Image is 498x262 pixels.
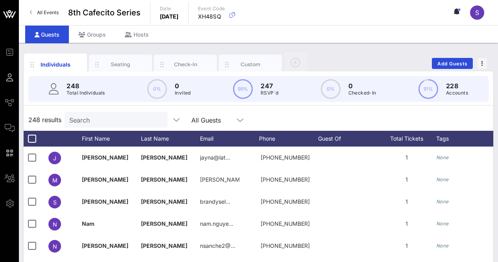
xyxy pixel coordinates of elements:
span: [PERSON_NAME] [141,176,187,183]
p: 248 [67,81,105,91]
div: Email [200,131,259,147]
span: [PERSON_NAME] [82,242,128,249]
div: All Guests [191,117,221,124]
a: All Events [25,6,63,19]
p: 228 [446,81,468,91]
span: [PERSON_NAME] [141,220,187,227]
div: Guests [25,26,69,43]
div: Seating [103,61,138,68]
div: Individuals [38,60,73,69]
p: Accounts [446,89,468,97]
span: J [53,155,56,162]
span: 248 results [28,115,61,124]
p: Invited [175,89,191,97]
span: [PERSON_NAME] [82,176,128,183]
p: Checked-In [348,89,376,97]
span: Nam [82,220,94,227]
span: +17148898060 [261,176,310,183]
p: 0 [348,81,376,91]
div: Check-In [168,61,203,68]
span: [PERSON_NAME] [82,198,128,205]
span: S [475,9,479,17]
p: jayna@lat… [200,147,230,169]
p: Event Code [198,5,225,13]
div: Phone [259,131,318,147]
i: None [436,154,449,160]
span: N [53,243,57,250]
div: Guest Of [318,131,377,147]
i: None [436,199,449,204]
p: RSVP`d [261,89,278,97]
div: 1 [377,235,436,257]
p: XH48SQ [198,13,225,20]
div: S [470,6,484,20]
div: 1 [377,213,436,235]
div: First Name [82,131,141,147]
div: Total Tickets [377,131,436,147]
div: 1 [377,169,436,191]
div: 1 [377,147,436,169]
span: +15054852520 [261,220,310,227]
div: All Guests [187,112,250,128]
span: +17147957099 [261,198,310,205]
p: 0 [175,81,191,91]
button: Add Guests [432,58,473,69]
p: Date [160,5,179,13]
span: [PERSON_NAME] [82,154,128,161]
span: Add Guests [437,61,468,67]
span: N [53,221,57,228]
div: Hosts [115,26,158,43]
div: Groups [69,26,115,43]
p: nam.nguye… [200,213,233,235]
i: None [436,243,449,249]
p: brandysel… [200,191,230,213]
span: 8th Cafecito Series [68,7,141,19]
i: None [436,177,449,182]
p: 247 [261,81,278,91]
p: [DATE] [160,13,179,20]
span: M [52,177,57,184]
p: [PERSON_NAME]@t… [200,169,239,191]
span: +12027092183 [261,242,310,249]
span: All Events [37,9,59,15]
span: S [53,199,57,206]
span: +13104367738 [261,154,310,161]
span: [PERSON_NAME] [141,242,187,249]
span: [PERSON_NAME] [141,198,187,205]
span: [PERSON_NAME] [141,154,187,161]
div: Last Name [141,131,200,147]
i: None [436,221,449,227]
div: Custom [233,61,268,68]
div: 1 [377,191,436,213]
p: Total Individuals [67,89,105,97]
p: nsanche2@… [200,235,235,257]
